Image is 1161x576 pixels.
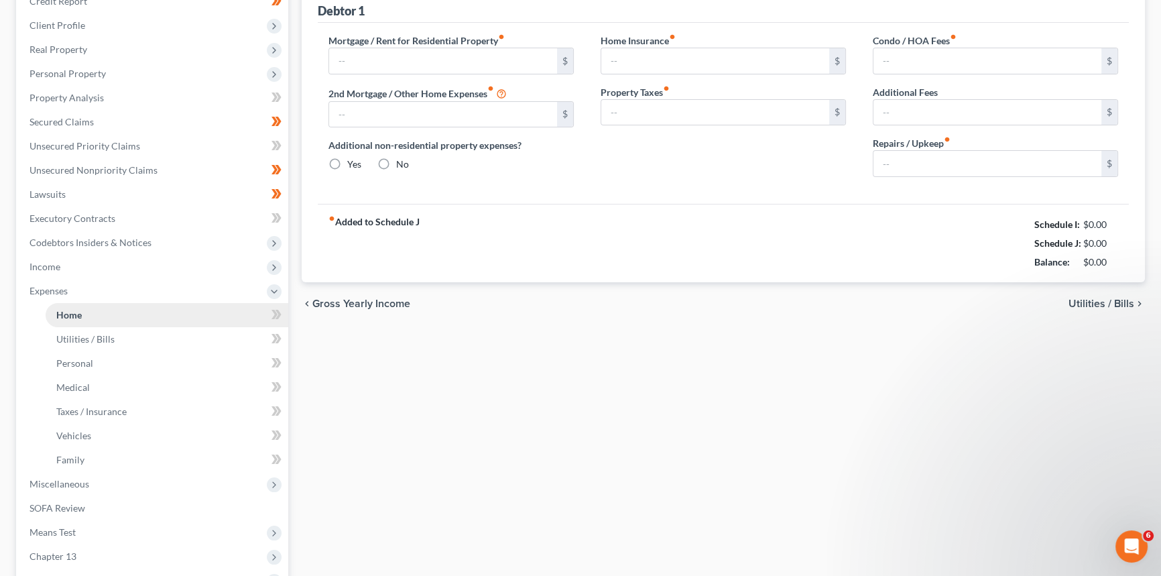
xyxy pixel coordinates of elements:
a: Medical [46,376,288,400]
span: Medical [56,382,90,393]
label: Property Taxes [601,85,670,99]
strong: Added to Schedule J [328,215,420,272]
label: Repairs / Upkeep [873,136,951,150]
input: -- [601,100,829,125]
a: Home [46,303,288,327]
div: $0.00 [1083,237,1119,250]
iframe: Intercom live chat [1115,530,1148,563]
label: Condo / HOA Fees [873,34,957,48]
span: Income [29,261,60,272]
div: $ [1101,100,1117,125]
button: Utilities / Bills chevron_right [1068,298,1145,309]
div: $0.00 [1083,255,1119,269]
input: -- [329,102,557,127]
label: Additional Fees [873,85,938,99]
i: fiber_manual_record [669,34,676,40]
a: Family [46,448,288,472]
span: Unsecured Nonpriority Claims [29,164,158,176]
span: Vehicles [56,430,91,441]
a: Personal [46,351,288,376]
span: SOFA Review [29,502,85,514]
div: $ [829,48,845,74]
span: Codebtors Insiders & Notices [29,237,151,248]
span: Means Test [29,526,76,538]
span: Home [56,309,82,321]
i: fiber_manual_record [944,136,951,143]
a: Unsecured Priority Claims [19,134,288,158]
label: Home Insurance [601,34,676,48]
label: No [396,158,409,171]
span: Expenses [29,285,68,296]
a: Unsecured Nonpriority Claims [19,158,288,182]
span: Personal Property [29,68,106,79]
div: $ [557,48,573,74]
div: $ [557,102,573,127]
input: -- [873,48,1101,74]
label: Additional non-residential property expenses? [328,138,574,152]
a: Taxes / Insurance [46,400,288,424]
i: fiber_manual_record [487,85,494,92]
span: 6 [1143,530,1154,541]
span: Taxes / Insurance [56,406,127,417]
span: Property Analysis [29,92,104,103]
strong: Schedule I: [1034,219,1080,230]
span: Gross Yearly Income [312,298,410,309]
i: chevron_left [302,298,312,309]
a: Utilities / Bills [46,327,288,351]
div: $ [1101,48,1117,74]
span: Utilities / Bills [56,333,115,345]
input: -- [873,100,1101,125]
div: Debtor 1 [318,3,365,19]
span: Client Profile [29,19,85,31]
i: chevron_right [1134,298,1145,309]
a: Secured Claims [19,110,288,134]
span: Secured Claims [29,116,94,127]
span: Chapter 13 [29,551,76,562]
label: 2nd Mortgage / Other Home Expenses [328,85,507,101]
i: fiber_manual_record [663,85,670,92]
input: -- [873,151,1101,176]
i: fiber_manual_record [498,34,505,40]
div: $0.00 [1083,218,1119,231]
a: Vehicles [46,424,288,448]
span: Family [56,454,84,465]
a: Property Analysis [19,86,288,110]
a: Executory Contracts [19,207,288,231]
i: fiber_manual_record [950,34,957,40]
label: Yes [347,158,361,171]
span: Lawsuits [29,188,66,200]
a: SOFA Review [19,496,288,520]
label: Mortgage / Rent for Residential Property [328,34,505,48]
span: Real Property [29,44,87,55]
div: $ [1101,151,1117,176]
span: Utilities / Bills [1068,298,1134,309]
strong: Balance: [1034,256,1070,268]
input: -- [329,48,557,74]
button: chevron_left Gross Yearly Income [302,298,410,309]
div: $ [829,100,845,125]
strong: Schedule J: [1034,237,1081,249]
span: Personal [56,357,93,369]
span: Unsecured Priority Claims [29,140,140,152]
input: -- [601,48,829,74]
i: fiber_manual_record [328,215,335,222]
span: Miscellaneous [29,478,89,489]
span: Executory Contracts [29,213,115,224]
a: Lawsuits [19,182,288,207]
